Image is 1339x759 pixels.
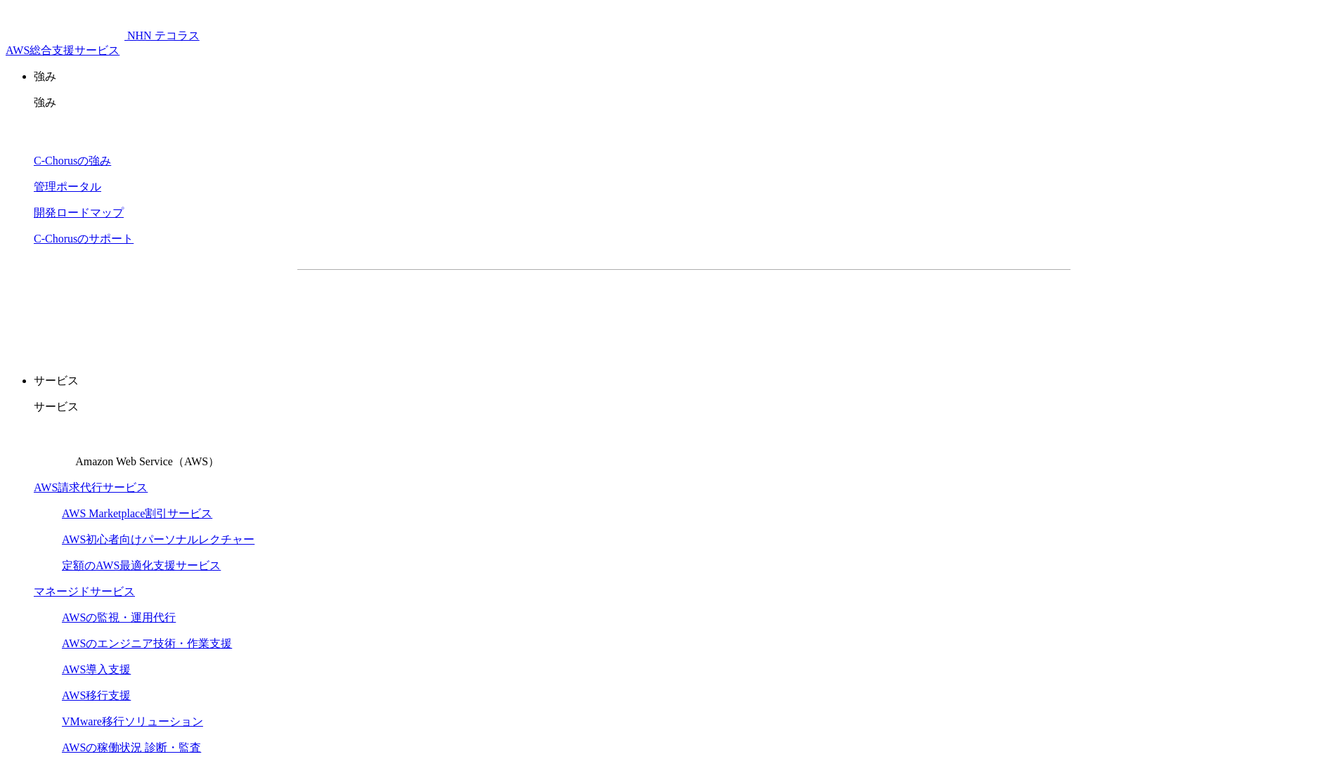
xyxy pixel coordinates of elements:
[34,426,73,465] img: Amazon Web Service（AWS）
[62,637,232,649] a: AWSのエンジニア技術・作業支援
[62,533,254,545] a: AWS初心者向けパーソナルレクチャー
[34,70,1333,84] p: 強み
[34,400,1333,415] p: サービス
[34,233,134,245] a: C-Chorusのサポート
[75,455,219,467] span: Amazon Web Service（AWS）
[34,155,111,167] a: C-Chorusの強み
[6,30,200,56] a: AWS総合支援サービス C-Chorus NHN テコラスAWS総合支援サービス
[62,689,131,701] a: AWS移行支援
[34,207,124,219] a: 開発ロードマップ
[6,6,124,39] img: AWS総合支援サービス C-Chorus
[62,507,212,519] a: AWS Marketplace割引サービス
[62,559,221,571] a: 定額のAWS最適化支援サービス
[62,611,176,623] a: AWSの監視・運用代行
[34,481,148,493] a: AWS請求代行サービス
[34,585,135,597] a: マネージドサービス
[34,96,1333,110] p: 強み
[62,741,201,753] a: AWSの稼働状況 診断・監査
[451,292,677,327] a: 資料を請求する
[34,374,1333,389] p: サービス
[62,715,203,727] a: VMware移行ソリューション
[691,292,917,327] a: まずは相談する
[34,181,101,193] a: 管理ポータル
[62,663,131,675] a: AWS導入支援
